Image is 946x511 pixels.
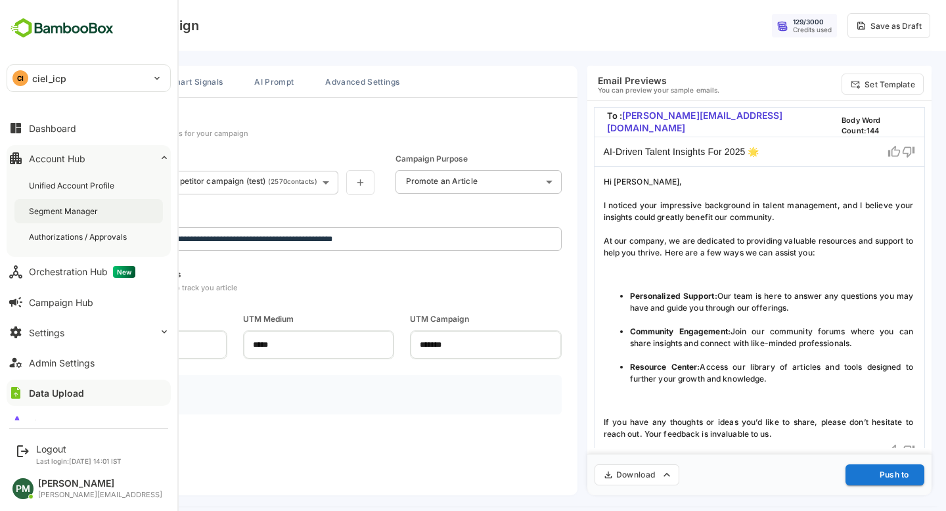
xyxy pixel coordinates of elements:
p: Last login: [DATE] 14:01 IST [36,457,122,465]
button: Push to [800,464,878,485]
div: 129 / 3000 [747,18,778,26]
span: [PERSON_NAME][EMAIL_ADDRESS][DOMAIN_NAME] [561,110,737,134]
button: AI Prompt [198,66,258,97]
div: Lumo [34,418,58,429]
button: Campaign Hub [7,289,171,315]
button: Orchestration HubNew [7,259,171,285]
div: Campaign Purpose [349,154,422,164]
button: Settings [7,319,171,345]
p: I noticed your impressive background in talent management, and I believe your insights could grea... [558,200,869,223]
div: Logout [36,443,122,455]
button: Campaign Setup [14,66,101,97]
div: Orchestration Hub [29,266,135,278]
span: UTM Source [30,313,181,325]
strong: Resource Center: [584,362,654,372]
button: Admin Settings [7,349,171,376]
button: Go back [16,15,37,36]
img: BambooboxFullLogoMark.5f36c76dfaba33ec1ec1367b70bb1252.svg [7,16,118,41]
p: ciel_icp [32,72,66,85]
p: Set Template [819,79,868,89]
div: PM [12,478,34,499]
div: campaign tabs [14,66,531,97]
div: Dashboard [29,123,76,134]
p: Pipe Accounts - for competitor campaign (test) [41,176,219,186]
div: Segment Manager [29,206,101,217]
span: UTM Medium [197,313,348,325]
p: Hi [PERSON_NAME], [558,176,869,188]
div: Campaign Hub [29,297,93,308]
div: [PERSON_NAME] [38,478,162,489]
button: Download [549,464,634,485]
li: Join our community forums where you can share insights and connect with like-minded professionals. [584,326,869,349]
div: Save as Draft [824,21,876,31]
div: Set up the UTM parameters to track you article [30,283,191,292]
div: [PERSON_NAME][EMAIL_ADDRESS] [38,491,162,499]
button: Save as Draft [801,13,884,38]
li: Access our library of articles and tools designed to further your growth and knowledge. [584,361,869,385]
div: Admin Settings [29,357,95,368]
p: If you have any thoughts or ideas you’d like to share, please don’t hesitate to reach out. Your f... [558,416,869,440]
p: AI-Driven Talent Insights For 2025 🌟 [558,145,713,159]
div: Content URL [30,211,101,221]
button: Advanced Settings [269,66,364,97]
div: Data Upload [29,388,84,399]
p: Push to [834,470,863,479]
strong: Personalized Support: [584,291,671,301]
div: Set up the fundamental details for your campaign [30,129,202,138]
p: Body Word Count: 144 [792,108,869,137]
div: CI [12,70,28,86]
p: Promote an Article [360,176,432,186]
h6: Email Previews [552,75,674,86]
button: Smart Signals [112,66,187,97]
p: You can preview your sample emails. [552,86,674,94]
div: Authorizations / Approvals [29,231,129,242]
div: Credits used [747,26,786,33]
button: Set Template [796,74,878,95]
p: ( 2570 contacts) [222,177,271,185]
div: Target Segment [30,154,91,164]
button: Account Hub [7,145,171,171]
div: Unified Account Profile [29,180,117,191]
button: Data Upload [7,380,171,406]
div: Campaign Basics [30,114,108,125]
span: UTM Campaign [364,313,515,325]
button: Dashboard [7,115,171,141]
li: Our team is here to answer any questions you may have and guide you through our offerings. [584,290,869,314]
p: To : [558,106,793,139]
h4: Tracking URL [41,383,87,392]
h4: Create Campaign [42,18,153,33]
div: Campaign UTM Parameters [30,269,191,279]
strong: Community Engagement: [584,326,685,336]
h4: [URL][DOMAIN_NAME] [41,397,129,407]
p: At our company, we are dedicated to providing valuable resources and support to help you thrive. ... [558,235,869,259]
button: Lumo [7,410,171,436]
div: Settings [29,327,64,338]
span: New [113,266,135,278]
div: Account Hub [29,153,85,164]
div: CIciel_icp [7,65,170,91]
